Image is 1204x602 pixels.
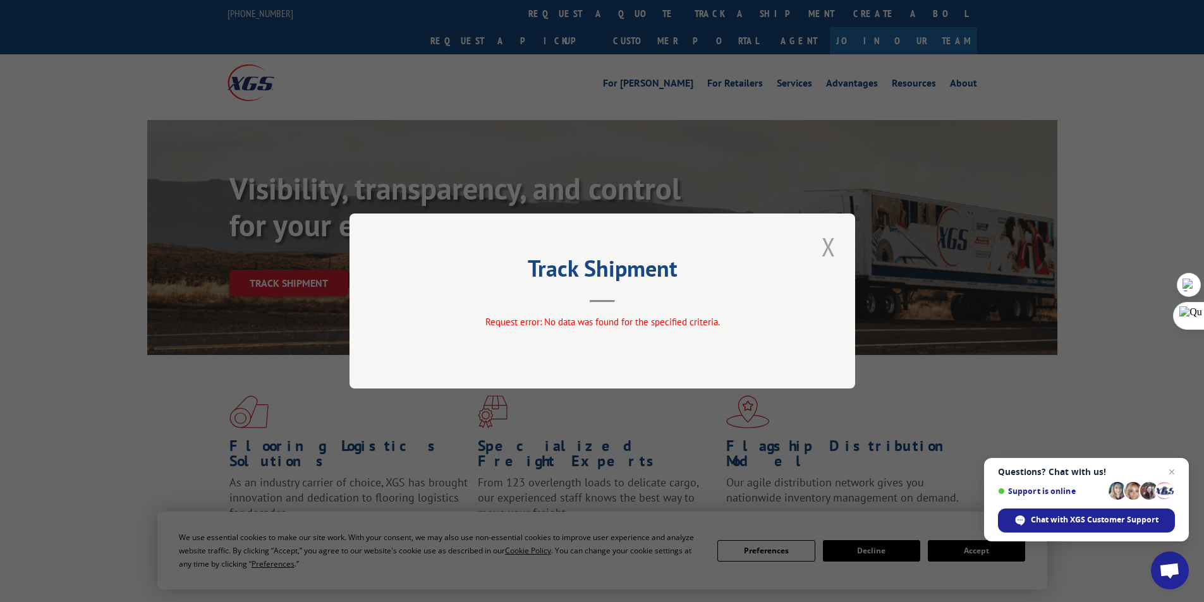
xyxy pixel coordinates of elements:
span: Chat with XGS Customer Support [998,509,1175,533]
a: Open chat [1151,551,1189,589]
span: Chat with XGS Customer Support [1031,514,1158,526]
span: Request error: No data was found for the specified criteria. [485,316,719,328]
span: Support is online [998,486,1104,496]
h2: Track Shipment [413,260,792,284]
span: Questions? Chat with us! [998,467,1175,477]
button: Close modal [818,229,839,264]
